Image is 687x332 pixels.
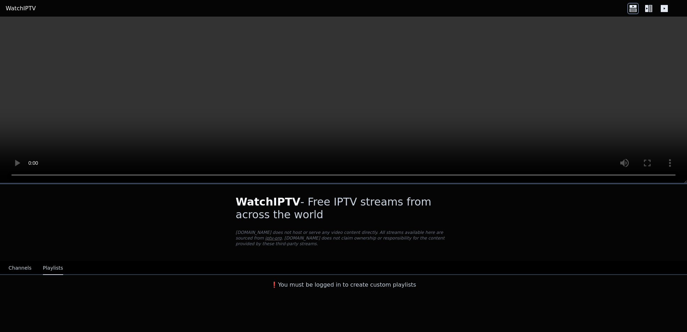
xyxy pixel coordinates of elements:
[43,261,63,275] button: Playlists
[236,196,301,208] span: WatchIPTV
[9,261,32,275] button: Channels
[6,4,36,13] a: WatchIPTV
[265,236,282,241] a: iptv-org
[236,196,451,221] h1: - Free IPTV streams from across the world
[224,281,463,289] h3: ❗️You must be logged in to create custom playlists
[236,230,451,247] p: [DOMAIN_NAME] does not host or serve any video content directly. All streams available here are s...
